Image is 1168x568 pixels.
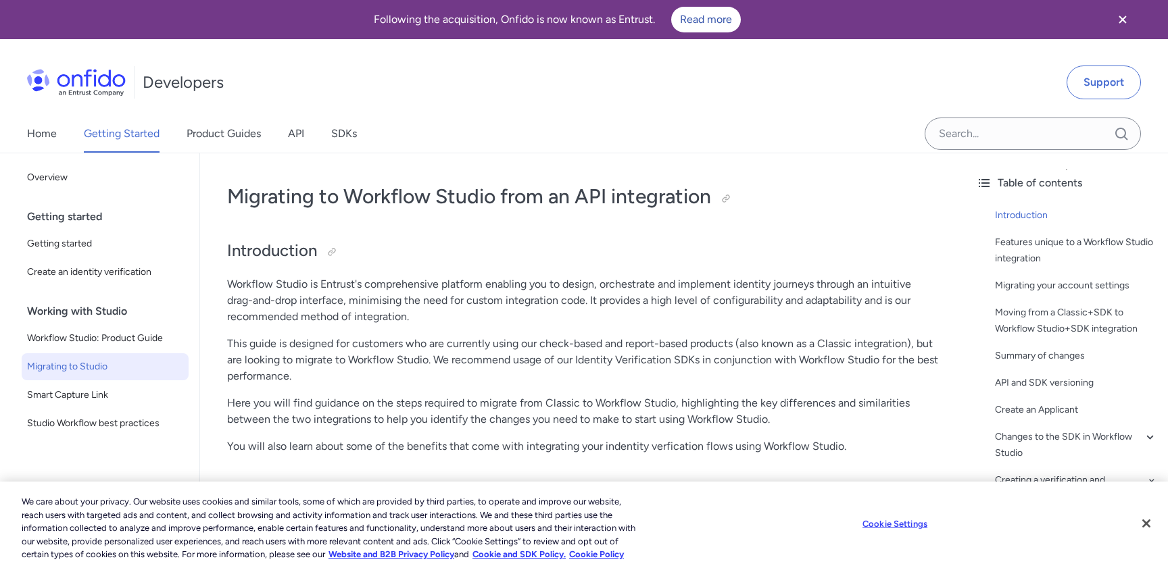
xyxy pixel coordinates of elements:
h2: Introduction [227,240,938,263]
input: Onfido search input field [925,118,1141,150]
div: Following the acquisition, Onfido is now known as Entrust. [16,7,1098,32]
div: Getting started [27,203,194,230]
a: Create an identity verification [22,259,189,286]
p: You will also learn about some of the benefits that come with integrating your indentity verficat... [227,438,938,455]
span: Migrating to Studio [27,359,183,375]
a: Moving from a Classic+SDK to Workflow Studio+SDK integration [995,305,1157,337]
span: Studio Workflow best practices [27,415,183,432]
a: Features unique to a Workflow Studio integration [995,234,1157,267]
a: Product Guides [187,115,261,153]
span: Workflow Studio: Product Guide [27,330,183,346]
img: Onfido Logo [27,69,126,96]
div: We care about your privacy. Our website uses cookies and similar tools, some of which are provide... [22,495,642,561]
span: Smart Capture Link [27,387,183,403]
div: Working with Studio [27,298,194,325]
h1: Migrating to Workflow Studio from an API integration [227,183,938,210]
a: More information about our cookie policy., opens in a new tab [328,549,454,559]
a: Workflow Studio: Product Guide [22,325,189,352]
a: Getting started [22,230,189,257]
a: Create an Applicant [995,402,1157,418]
svg: Close banner [1115,11,1131,28]
div: Table of contents [976,175,1157,191]
button: Cookie Settings [853,511,938,538]
button: Close banner [1098,3,1148,36]
a: Migrating your account settings [995,278,1157,294]
span: Getting started [27,236,183,252]
a: Read more [671,7,741,32]
a: Home [27,115,57,153]
span: Create an identity verification [27,264,183,280]
a: Smart Capture Link [22,382,189,409]
a: SDKs [331,115,357,153]
h2: Features unique to a Workflow Studio integration [227,479,938,502]
a: Creating a verification and retrieving verification results [995,472,1157,505]
a: Cookie and SDK Policy. [472,549,566,559]
p: This guide is designed for customers who are currently using our check-based and report-based pro... [227,336,938,384]
a: Introduction [995,207,1157,224]
a: Overview [22,164,189,191]
button: Close [1131,509,1161,538]
span: Overview [27,170,183,186]
a: Studio Workflow best practices [22,410,189,437]
h1: Developers [143,72,224,93]
a: Getting Started [84,115,160,153]
a: API [288,115,304,153]
a: Cookie Policy [569,549,624,559]
a: Migrating to Studio [22,353,189,380]
a: Support [1067,66,1141,99]
a: Changes to the SDK in Workflow Studio [995,429,1157,461]
a: API and SDK versioning [995,375,1157,391]
p: Workflow Studio is Entrust's comprehensive platform enabling you to design, orchestrate and imple... [227,276,938,325]
a: Summary of changes [995,348,1157,364]
p: Here you will find guidance on the steps required to migrate from Classic to Workflow Studio, hig... [227,395,938,428]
